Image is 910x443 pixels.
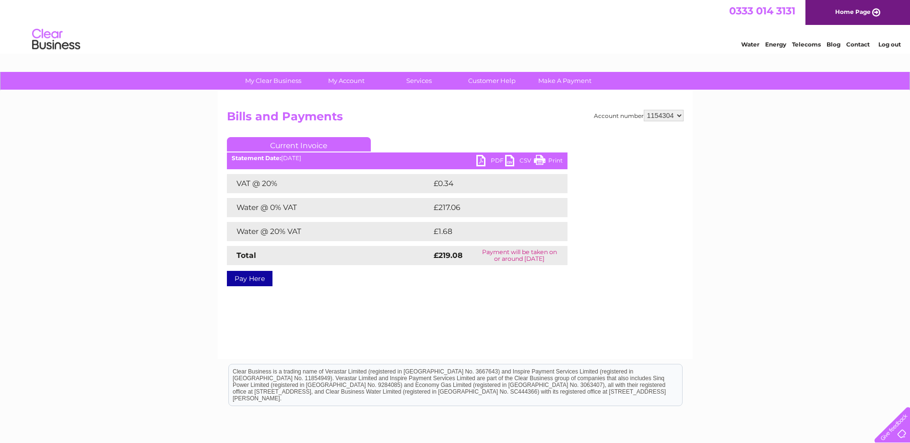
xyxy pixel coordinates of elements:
[379,72,459,90] a: Services
[434,251,462,260] strong: £219.08
[878,41,901,48] a: Log out
[236,251,256,260] strong: Total
[765,41,786,48] a: Energy
[476,155,505,169] a: PDF
[729,5,795,17] a: 0333 014 3131
[227,174,431,193] td: VAT @ 20%
[227,222,431,241] td: Water @ 20% VAT
[307,72,386,90] a: My Account
[505,155,534,169] a: CSV
[452,72,532,90] a: Customer Help
[792,41,821,48] a: Telecoms
[431,198,550,217] td: £217.06
[594,110,684,121] div: Account number
[741,41,759,48] a: Water
[227,155,567,162] div: [DATE]
[32,25,81,54] img: logo.png
[227,137,371,152] a: Current Invoice
[234,72,313,90] a: My Clear Business
[472,246,567,265] td: Payment will be taken on or around [DATE]
[431,222,544,241] td: £1.68
[232,154,281,162] b: Statement Date:
[534,155,563,169] a: Print
[227,271,272,286] a: Pay Here
[227,110,684,128] h2: Bills and Payments
[229,5,682,47] div: Clear Business is a trading name of Verastar Limited (registered in [GEOGRAPHIC_DATA] No. 3667643...
[525,72,604,90] a: Make A Payment
[227,198,431,217] td: Water @ 0% VAT
[431,174,545,193] td: £0.34
[846,41,870,48] a: Contact
[827,41,840,48] a: Blog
